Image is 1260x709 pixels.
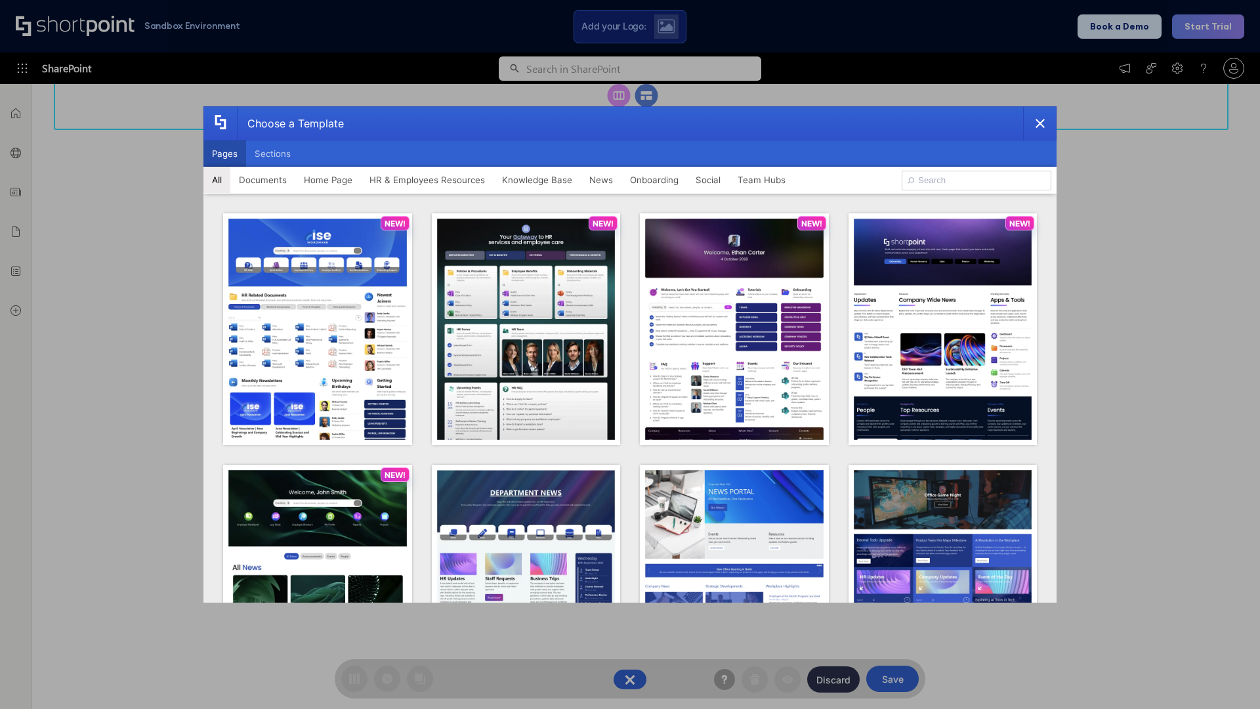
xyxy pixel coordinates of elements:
[493,167,581,193] button: Knowledge Base
[621,167,687,193] button: Onboarding
[361,167,493,193] button: HR & Employees Resources
[801,219,822,228] p: NEW!
[902,171,1051,190] input: Search
[203,167,230,193] button: All
[237,107,344,140] div: Choose a Template
[203,106,1057,603] div: template selector
[687,167,729,193] button: Social
[246,140,299,167] button: Sections
[1194,646,1260,709] iframe: Chat Widget
[385,219,406,228] p: NEW!
[295,167,361,193] button: Home Page
[385,470,406,480] p: NEW!
[729,167,794,193] button: Team Hubs
[230,167,295,193] button: Documents
[203,140,246,167] button: Pages
[593,219,614,228] p: NEW!
[1009,219,1030,228] p: NEW!
[581,167,621,193] button: News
